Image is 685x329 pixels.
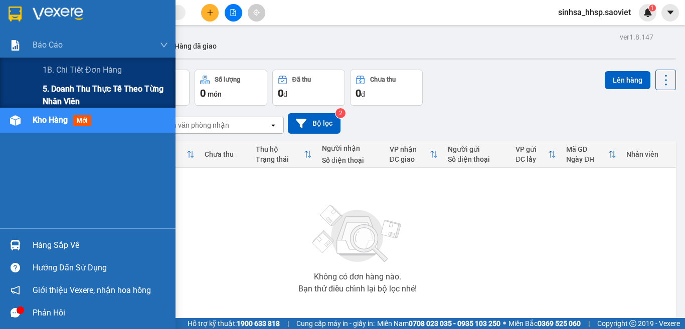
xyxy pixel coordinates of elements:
div: Ngày ĐH [566,155,608,163]
img: solution-icon [10,40,21,51]
span: sinhsa_hhsp.saoviet [550,6,639,19]
button: Chưa thu0đ [350,70,423,106]
span: copyright [629,320,636,327]
img: logo-vxr [9,7,22,22]
svg: open [269,121,277,129]
sup: 1 [649,5,656,12]
div: Chưa thu [205,150,245,158]
span: message [11,308,20,317]
div: Hàng sắp về [33,238,168,253]
div: Nhân viên [626,150,671,158]
span: 1 [650,5,654,12]
span: Báo cáo [33,39,63,51]
button: aim [248,4,265,22]
button: caret-down [661,4,679,22]
span: đ [283,90,287,98]
div: Thu hộ [256,145,304,153]
div: VP nhận [390,145,430,153]
button: Lên hàng [605,71,650,89]
div: Đã thu [292,76,311,83]
div: ver 1.8.147 [620,32,653,43]
div: ĐC giao [390,155,430,163]
img: warehouse-icon [10,240,21,250]
span: 0 [278,87,283,99]
span: 1B. Chi tiết đơn hàng [43,64,122,76]
span: 5. Doanh thu thực tế theo từng nhân viên [43,83,168,108]
div: Chọn văn phòng nhận [160,120,229,130]
strong: 0708 023 035 - 0935 103 250 [409,319,500,327]
sup: 2 [335,108,346,118]
th: Toggle SortBy [561,141,621,168]
span: Hỗ trợ kỹ thuật: [188,318,280,329]
div: Bạn thử điều chỉnh lại bộ lọc nhé! [298,285,417,293]
div: Số lượng [215,76,240,83]
div: VP gửi [516,145,548,153]
div: Không có đơn hàng nào. [314,273,401,281]
span: Miền Nam [377,318,500,329]
div: Mã GD [566,145,608,153]
div: Trạng thái [256,155,304,163]
th: Toggle SortBy [385,141,443,168]
span: mới [73,115,91,126]
strong: 0369 525 060 [538,319,581,327]
button: Số lượng0món [195,70,267,106]
span: down [160,41,168,49]
span: món [208,90,222,98]
strong: 1900 633 818 [237,319,280,327]
span: notification [11,285,20,295]
span: Kho hàng [33,115,68,125]
th: Toggle SortBy [251,141,317,168]
button: Hàng đã giao [166,34,225,58]
span: 0 [200,87,206,99]
span: | [588,318,590,329]
div: Số điện thoại [322,156,380,164]
div: ĐC lấy [516,155,548,163]
div: Người nhận [322,144,380,152]
button: Đã thu0đ [272,70,345,106]
div: Phản hồi [33,305,168,320]
span: caret-down [666,8,675,17]
span: Miền Bắc [508,318,581,329]
button: Bộ lọc [288,113,340,134]
span: ⚪️ [503,321,506,325]
img: svg+xml;base64,PHN2ZyBjbGFzcz0ibGlzdC1wbHVnX19zdmciIHhtbG5zPSJodHRwOi8vd3d3LnczLm9yZy8yMDAwL3N2Zy... [307,199,408,269]
button: file-add [225,4,242,22]
span: | [287,318,289,329]
span: plus [207,9,214,16]
div: Số điện thoại [448,155,505,163]
th: Toggle SortBy [510,141,561,168]
span: file-add [230,9,237,16]
span: đ [361,90,365,98]
button: plus [201,4,219,22]
div: Chưa thu [370,76,396,83]
span: 0 [356,87,361,99]
div: Hướng dẫn sử dụng [33,260,168,275]
span: Giới thiệu Vexere, nhận hoa hồng [33,284,151,296]
div: Người gửi [448,145,505,153]
img: warehouse-icon [10,115,21,126]
img: icon-new-feature [643,8,652,17]
span: aim [253,9,260,16]
span: question-circle [11,263,20,272]
span: Cung cấp máy in - giấy in: [296,318,375,329]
